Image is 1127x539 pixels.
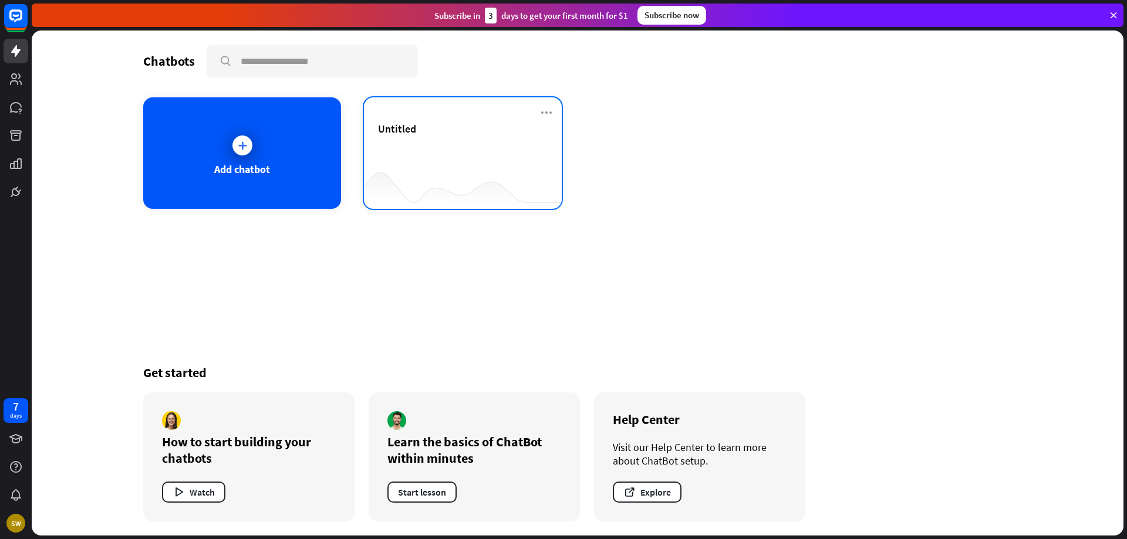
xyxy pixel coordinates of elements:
div: Chatbots [143,53,195,69]
div: 3 [485,8,497,23]
div: Add chatbot [214,162,270,176]
div: Subscribe now [637,6,706,25]
div: How to start building your chatbots [162,433,336,466]
div: Visit our Help Center to learn more about ChatBot setup. [613,440,787,467]
button: Watch [162,482,225,503]
img: author [387,411,406,430]
div: Help Center [613,411,787,428]
img: author [162,411,181,430]
div: 7 [13,401,19,412]
button: Start lesson [387,482,457,503]
div: Subscribe in days to get your first month for $1 [434,8,628,23]
div: days [10,412,22,420]
span: Untitled [378,122,416,135]
div: Learn the basics of ChatBot within minutes [387,433,561,466]
div: Get started [143,364,1012,381]
button: Explore [613,482,681,503]
button: Open LiveChat chat widget [9,5,45,40]
a: 7 days [4,398,28,423]
div: SW [6,514,25,533]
